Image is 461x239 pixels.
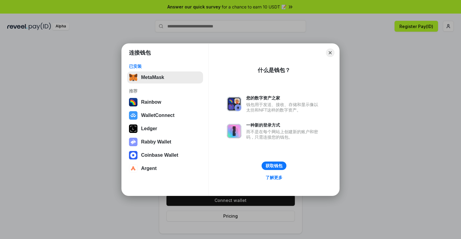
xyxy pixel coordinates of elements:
div: 一种新的登录方式 [246,122,321,128]
div: 已安装 [129,64,201,69]
img: svg+xml,%3Csvg%20fill%3D%22none%22%20height%3D%2233%22%20viewBox%3D%220%200%2035%2033%22%20width%... [129,73,137,82]
div: 您的数字资产之家 [246,95,321,101]
button: MetaMask [127,71,203,83]
button: Rabby Wallet [127,136,203,148]
div: 获取钱包 [266,163,282,168]
h1: 连接钱包 [129,49,151,56]
img: svg+xml,%3Csvg%20width%3D%2228%22%20height%3D%2228%22%20viewBox%3D%220%200%2028%2028%22%20fill%3D... [129,151,137,159]
img: svg+xml,%3Csvg%20width%3D%2228%22%20height%3D%2228%22%20viewBox%3D%220%200%2028%2028%22%20fill%3D... [129,111,137,120]
div: Ledger [141,126,157,131]
img: svg+xml,%3Csvg%20xmlns%3D%22http%3A%2F%2Fwww.w3.org%2F2000%2Fsvg%22%20fill%3D%22none%22%20viewBox... [227,124,241,138]
img: svg+xml,%3Csvg%20xmlns%3D%22http%3A%2F%2Fwww.w3.org%2F2000%2Fsvg%22%20fill%3D%22none%22%20viewBox... [227,97,241,111]
img: svg+xml,%3Csvg%20xmlns%3D%22http%3A%2F%2Fwww.w3.org%2F2000%2Fsvg%22%20width%3D%2228%22%20height%3... [129,124,137,133]
div: WalletConnect [141,113,175,118]
button: Ledger [127,123,203,135]
img: svg+xml,%3Csvg%20width%3D%22120%22%20height%3D%22120%22%20viewBox%3D%220%200%20120%20120%22%20fil... [129,98,137,106]
img: svg+xml,%3Csvg%20width%3D%2228%22%20height%3D%2228%22%20viewBox%3D%220%200%2028%2028%22%20fill%3D... [129,164,137,173]
div: 了解更多 [266,175,282,180]
div: Argent [141,166,157,171]
a: 了解更多 [262,174,286,181]
div: 推荐 [129,88,201,94]
button: Argent [127,162,203,175]
button: Close [326,49,334,57]
button: Coinbase Wallet [127,149,203,161]
div: MetaMask [141,75,164,80]
div: Rainbow [141,99,161,105]
img: svg+xml,%3Csvg%20xmlns%3D%22http%3A%2F%2Fwww.w3.org%2F2000%2Fsvg%22%20fill%3D%22none%22%20viewBox... [129,138,137,146]
div: Coinbase Wallet [141,153,178,158]
div: 什么是钱包？ [258,67,290,74]
button: Rainbow [127,96,203,108]
button: WalletConnect [127,109,203,121]
button: 获取钱包 [262,162,286,170]
div: Rabby Wallet [141,139,171,145]
div: 而不是在每个网站上创建新的账户和密码，只需连接您的钱包。 [246,129,321,140]
div: 钱包用于发送、接收、存储和显示像以太坊和NFT这样的数字资产。 [246,102,321,113]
